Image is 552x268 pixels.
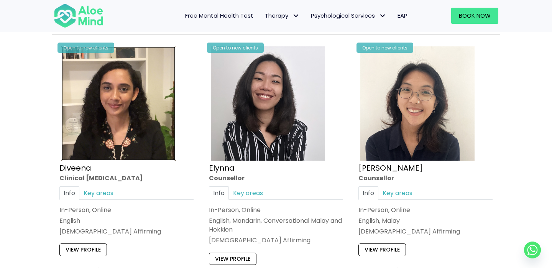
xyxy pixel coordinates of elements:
[185,12,253,20] span: Free Mental Health Test
[59,244,107,256] a: View profile
[59,186,79,200] a: Info
[378,186,417,200] a: Key areas
[356,43,413,53] div: Open to new clients
[360,46,475,161] img: Emelyne Counsellor
[113,8,413,24] nav: Menu
[311,12,386,20] span: Psychological Services
[59,163,91,173] a: Diveena
[209,186,229,200] a: Info
[358,244,406,256] a: View profile
[211,46,325,161] img: Elynna Counsellor
[209,163,235,173] a: Elynna
[358,227,493,236] div: [DEMOGRAPHIC_DATA] Affirming
[179,8,259,24] a: Free Mental Health Test
[392,8,413,24] a: EAP
[209,206,343,214] div: In-Person, Online
[209,216,343,234] p: English, Mandarin, Conversational Malay and Hokkien
[209,253,256,265] a: View profile
[459,12,491,20] span: Book Now
[59,174,194,183] div: Clinical [MEDICAL_DATA]
[58,43,114,53] div: Open to new clients
[290,10,301,21] span: Therapy: submenu
[524,242,541,258] a: Whatsapp
[209,174,343,183] div: Counsellor
[229,186,267,200] a: Key areas
[207,43,264,53] div: Open to new clients
[358,163,423,173] a: [PERSON_NAME]
[358,186,378,200] a: Info
[59,216,194,225] p: English
[79,186,118,200] a: Key areas
[209,236,343,245] div: [DEMOGRAPHIC_DATA] Affirming
[265,12,299,20] span: Therapy
[54,3,103,28] img: Aloe mind Logo
[305,8,392,24] a: Psychological ServicesPsychological Services: submenu
[59,227,194,236] div: [DEMOGRAPHIC_DATA] Affirming
[451,8,498,24] a: Book Now
[59,206,194,214] div: In-Person, Online
[398,12,407,20] span: EAP
[259,8,305,24] a: TherapyTherapy: submenu
[358,206,493,214] div: In-Person, Online
[377,10,388,21] span: Psychological Services: submenu
[358,174,493,183] div: Counsellor
[61,46,176,161] img: IMG_1660 – Diveena Nair
[358,216,493,225] p: English, Malay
